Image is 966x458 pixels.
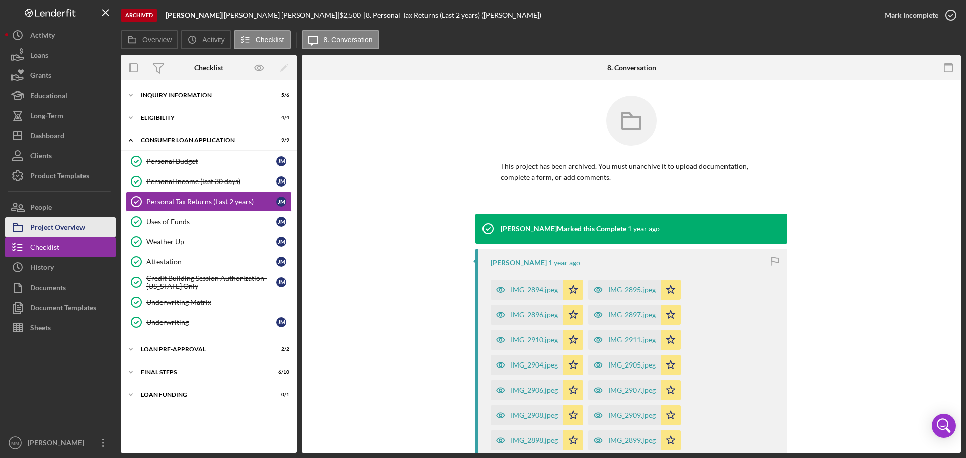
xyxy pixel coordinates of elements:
[491,405,583,425] button: IMG_2908.jpeg
[276,237,286,247] div: J M
[234,30,291,49] button: Checklist
[5,65,116,85] button: Grants
[5,298,116,318] button: Document Templates
[5,45,116,65] button: Loans
[141,92,264,98] div: Inquiry Information
[511,386,558,394] div: IMG_2906.jpeg
[166,11,222,19] b: [PERSON_NAME]
[491,305,583,325] button: IMG_2896.jpeg
[5,85,116,106] button: Educational
[608,436,656,444] div: IMG_2899.jpeg
[302,30,379,49] button: 8. Conversation
[30,146,52,168] div: Clients
[121,9,157,22] div: Archived
[146,274,276,290] div: Credit Building Session Authorization- [US_STATE] Only
[141,392,264,398] div: Loan Funding
[126,292,292,312] a: Underwriting Matrix
[5,25,116,45] button: Activity
[276,197,286,207] div: J M
[271,92,289,98] div: 5 / 6
[588,380,681,400] button: IMG_2907.jpeg
[11,440,19,446] text: MM
[271,369,289,375] div: 6 / 10
[5,146,116,166] button: Clients
[511,286,558,294] div: IMG_2894.jpeg
[30,237,59,260] div: Checklist
[5,126,116,146] button: Dashboard
[608,411,656,419] div: IMG_2909.jpeg
[126,151,292,171] a: Personal BudgetJM
[141,346,264,352] div: Loan Pre-Approval
[276,257,286,267] div: J M
[588,330,681,350] button: IMG_2911.jpeg
[146,218,276,226] div: Uses of Funds
[511,336,558,344] div: IMG_2910.jpeg
[5,166,116,186] a: Product Templates
[141,369,264,375] div: FINAL STEPS
[628,225,660,233] time: 2024-05-23 13:24
[30,318,51,340] div: Sheets
[126,252,292,272] a: AttestationJM
[511,411,558,419] div: IMG_2908.jpeg
[5,106,116,126] button: Long-Term
[5,318,116,338] button: Sheets
[324,36,373,44] label: 8. Conversation
[126,171,292,192] a: Personal Income (last 30 days)JM
[5,433,116,453] button: MM[PERSON_NAME]
[932,414,956,438] div: Open Intercom Messenger
[126,232,292,252] a: Weather UpJM
[5,257,116,278] button: History
[202,36,224,44] label: Activity
[126,312,292,332] a: UnderwritingJM
[256,36,284,44] label: Checklist
[276,317,286,327] div: J M
[30,298,96,320] div: Document Templates
[608,386,656,394] div: IMG_2907.jpeg
[271,392,289,398] div: 0 / 1
[141,115,264,121] div: Eligibility
[142,36,172,44] label: Overview
[126,192,292,212] a: Personal Tax Returns (Last 2 years)JM
[30,166,89,189] div: Product Templates
[271,137,289,143] div: 9 / 9
[30,45,48,68] div: Loans
[276,176,286,187] div: J M
[511,436,558,444] div: IMG_2898.jpeg
[224,11,339,19] div: [PERSON_NAME] [PERSON_NAME] |
[141,137,264,143] div: Consumer Loan Application
[364,11,541,19] div: | 8. Personal Tax Returns (Last 2 years) ([PERSON_NAME])
[511,361,558,369] div: IMG_2904.jpeg
[146,258,276,266] div: Attestation
[491,380,583,400] button: IMG_2906.jpeg
[884,5,938,25] div: Mark Incomplete
[276,277,286,287] div: J M
[501,161,762,184] p: This project has been archived. You must unarchive it to upload documentation, complete a form, o...
[588,280,681,300] button: IMG_2895.jpeg
[30,85,67,108] div: Educational
[511,311,558,319] div: IMG_2896.jpeg
[608,286,656,294] div: IMG_2895.jpeg
[5,217,116,237] button: Project Overview
[5,237,116,257] button: Checklist
[588,305,681,325] button: IMG_2897.jpeg
[874,5,961,25] button: Mark Incomplete
[271,346,289,352] div: 2 / 2
[166,11,224,19] div: |
[501,225,626,233] div: [PERSON_NAME] Marked this Complete
[588,355,681,375] button: IMG_2905.jpeg
[608,361,656,369] div: IMG_2905.jpeg
[146,318,276,326] div: Underwriting
[30,65,51,88] div: Grants
[491,330,583,350] button: IMG_2910.jpeg
[30,278,66,300] div: Documents
[146,198,276,206] div: Personal Tax Returns (Last 2 years)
